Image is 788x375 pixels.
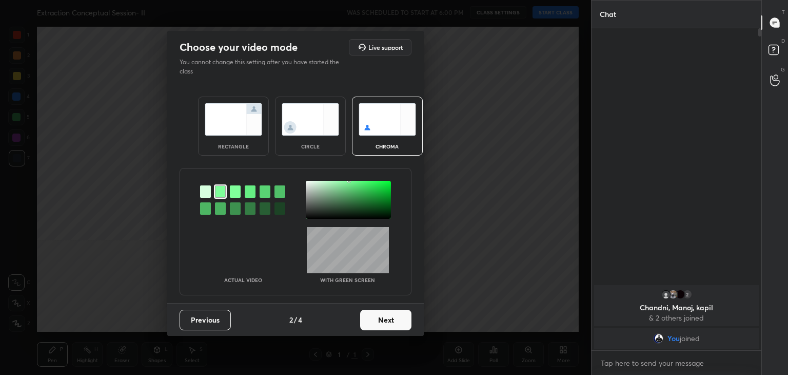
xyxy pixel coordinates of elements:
[592,283,761,351] div: grid
[290,144,331,149] div: circle
[653,333,663,344] img: 06bb0d84a8f94ea8a9cc27b112cd422f.jpg
[675,289,685,299] img: 3
[359,103,416,136] img: chromaScreenIcon.c19ab0a0.svg
[320,277,375,283] p: With green screen
[661,289,671,299] img: 78e6b812a5764a3f862ce6ea52f97d5c.jpg
[682,289,693,299] div: 2
[667,334,680,343] span: You
[360,310,411,330] button: Next
[298,314,302,325] h4: 4
[592,1,624,28] p: Chat
[294,314,297,325] h4: /
[180,41,298,54] h2: Choose your video mode
[205,103,262,136] img: normalScreenIcon.ae25ed63.svg
[781,37,785,45] p: D
[282,103,339,136] img: circleScreenIcon.acc0effb.svg
[782,8,785,16] p: T
[680,334,700,343] span: joined
[367,144,408,149] div: chroma
[180,58,346,76] p: You cannot change this setting after you have started the class
[289,314,293,325] h4: 2
[368,44,403,50] h5: Live support
[781,66,785,73] p: G
[600,314,753,322] p: & 2 others joined
[213,144,254,149] div: rectangle
[224,277,262,283] p: Actual Video
[180,310,231,330] button: Previous
[600,304,753,312] p: Chandni, Manoj, kapil
[668,289,678,299] img: 437f3b4dadeb4ca186e4d967841f6c85.jpg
